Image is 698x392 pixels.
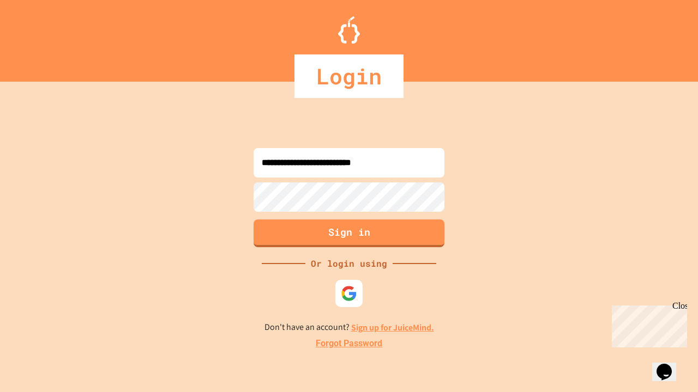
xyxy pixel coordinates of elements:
[294,54,404,98] div: Login
[338,16,360,44] img: Logo.svg
[305,257,393,270] div: Or login using
[4,4,75,69] div: Chat with us now!Close
[607,301,687,347] iframe: chat widget
[316,337,382,350] a: Forgot Password
[351,322,434,333] a: Sign up for JuiceMind.
[341,285,357,302] img: google-icon.svg
[264,321,434,334] p: Don't have an account?
[254,219,444,247] button: Sign in
[652,348,687,381] iframe: chat widget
